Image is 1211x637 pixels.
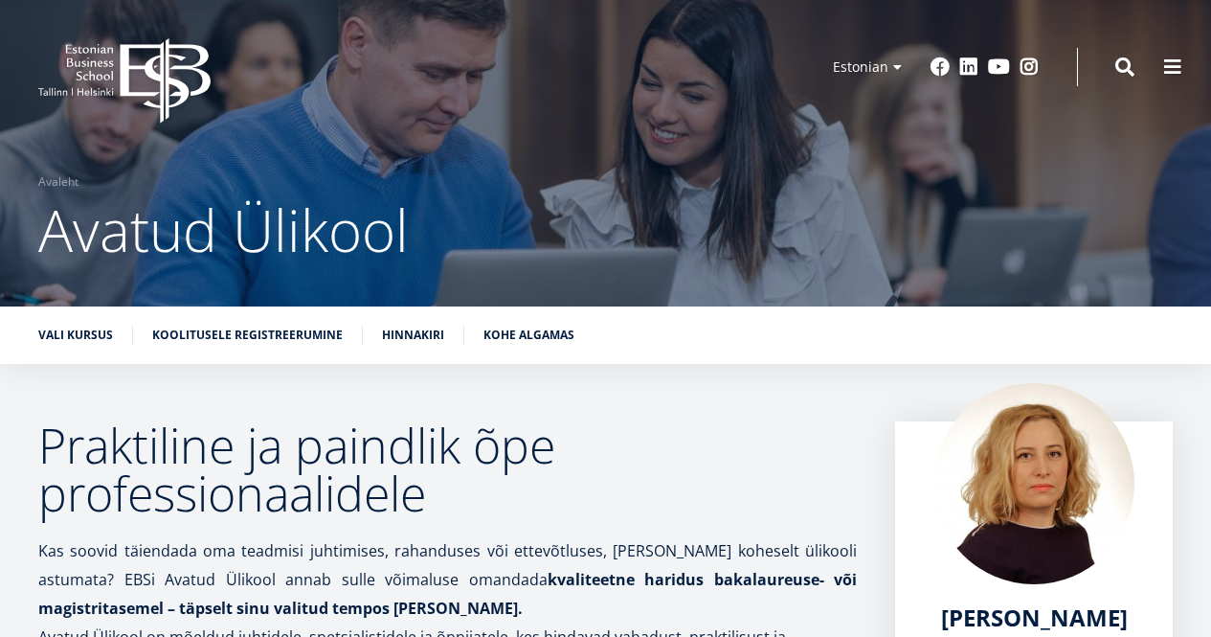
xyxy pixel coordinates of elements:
[38,536,857,623] p: Kas soovid täiendada oma teadmisi juhtimises, rahanduses või ettevõtluses, [PERSON_NAME] koheselt...
[941,603,1128,632] a: [PERSON_NAME]
[1020,57,1039,77] a: Instagram
[38,421,857,517] h2: Praktiline ja paindlik õpe professionaalidele
[483,326,574,345] a: Kohe algamas
[941,602,1128,633] span: [PERSON_NAME]
[933,383,1134,584] img: Kadri Osula Learning Journey Advisor
[931,57,950,77] a: Facebook
[38,326,113,345] a: Vali kursus
[382,326,444,345] a: Hinnakiri
[959,57,978,77] a: Linkedin
[988,57,1010,77] a: Youtube
[38,191,409,269] span: Avatud Ülikool
[152,326,343,345] a: Koolitusele registreerumine
[38,172,78,192] a: Avaleht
